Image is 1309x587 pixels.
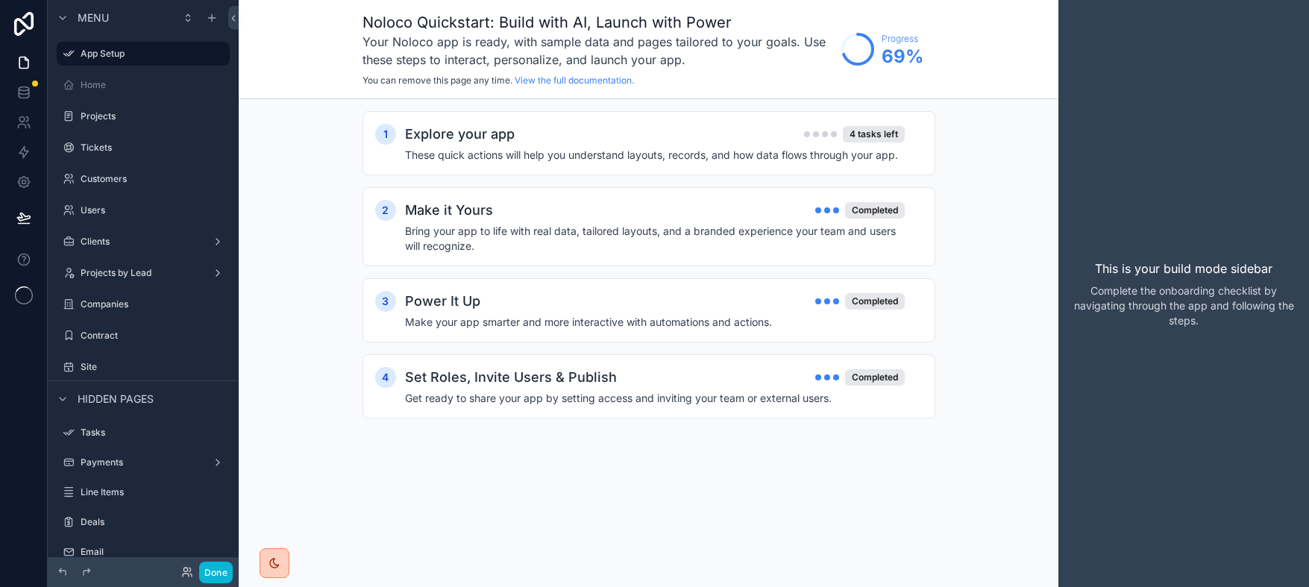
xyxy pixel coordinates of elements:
span: 69 % [882,45,923,69]
label: Tickets [81,142,227,154]
a: View the full documentation. [515,75,634,86]
a: Contract [57,324,230,348]
span: Progress [882,33,923,45]
h1: Noloco Quickstart: Build with AI, Launch with Power [362,12,834,33]
label: App Setup [81,48,221,60]
label: Contract [81,330,227,342]
span: You can remove this page any time. [362,75,512,86]
label: Users [81,204,227,216]
label: Companies [81,298,227,310]
a: Tickets [57,136,230,160]
button: Done [199,562,233,583]
label: Customers [81,173,227,185]
label: Clients [81,236,206,248]
a: Payments [57,451,230,474]
a: Projects [57,104,230,128]
label: Site [81,361,227,373]
label: Email [81,546,227,558]
label: Tasks [81,427,227,439]
p: Complete the onboarding checklist by navigating through the app and following the steps. [1070,283,1297,328]
span: Menu [78,10,109,25]
label: Projects [81,110,227,122]
a: Projects by Lead [57,261,230,285]
label: Projects by Lead [81,267,206,279]
label: Line Items [81,486,227,498]
a: Deals [57,510,230,534]
a: Customers [57,167,230,191]
a: Companies [57,292,230,316]
a: Home [57,73,230,97]
a: Site [57,355,230,379]
label: Deals [81,516,227,528]
label: Home [81,79,227,91]
a: App Setup [57,42,230,66]
a: Clients [57,230,230,254]
span: Hidden pages [78,392,154,406]
h3: Your Noloco app is ready, with sample data and pages tailored to your goals. Use these steps to i... [362,33,834,69]
a: Email [57,540,230,564]
label: Payments [81,456,206,468]
a: Tasks [57,421,230,445]
a: Users [57,198,230,222]
p: This is your build mode sidebar [1095,260,1272,277]
a: Line Items [57,480,230,504]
